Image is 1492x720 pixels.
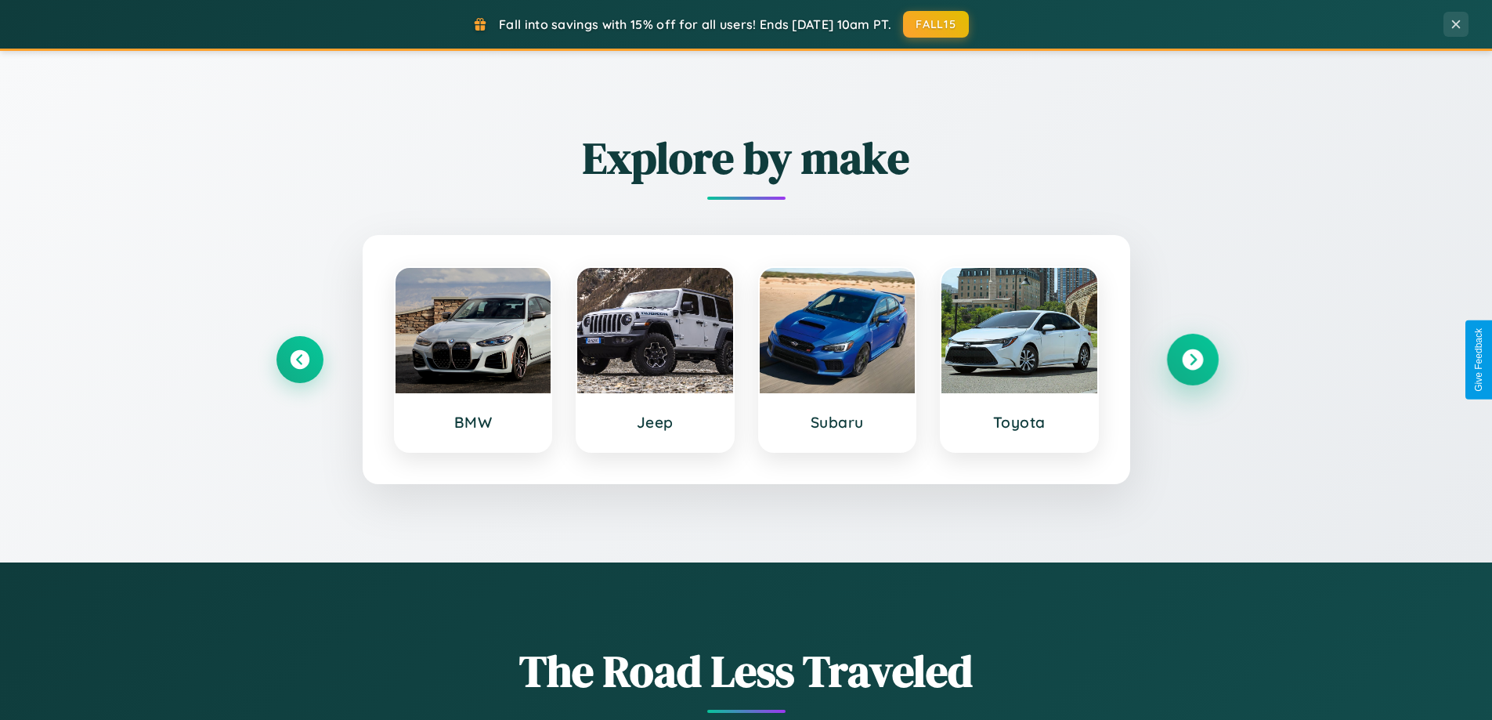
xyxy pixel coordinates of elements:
[411,413,536,432] h3: BMW
[276,128,1216,188] h2: Explore by make
[903,11,969,38] button: FALL15
[1473,328,1484,392] div: Give Feedback
[593,413,717,432] h3: Jeep
[276,641,1216,701] h1: The Road Less Traveled
[957,413,1082,432] h3: Toyota
[499,16,891,32] span: Fall into savings with 15% off for all users! Ends [DATE] 10am PT.
[775,413,900,432] h3: Subaru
